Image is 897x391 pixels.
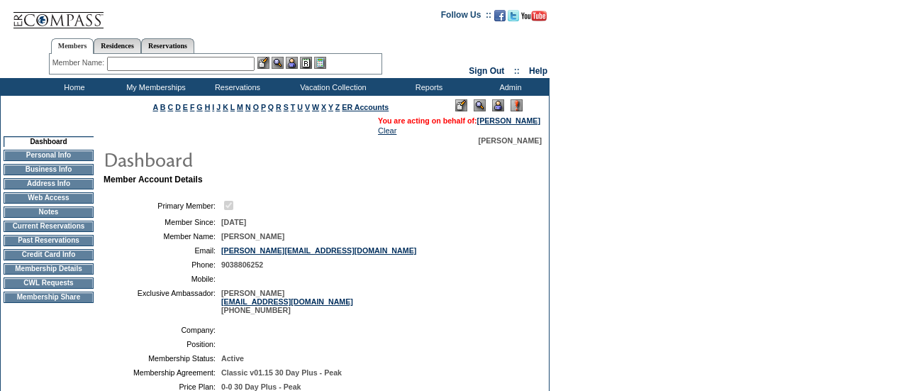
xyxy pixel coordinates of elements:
a: J [216,103,221,111]
td: Primary Member: [109,199,216,212]
td: Member Since: [109,218,216,226]
a: Help [529,66,547,76]
td: Web Access [4,192,94,204]
img: pgTtlDashboard.gif [103,145,386,173]
td: Membership Status: [109,354,216,363]
a: Q [268,103,274,111]
span: [PERSON_NAME] [221,232,284,241]
a: I [212,103,214,111]
td: Admin [468,78,550,96]
a: O [253,103,259,111]
td: Company: [109,326,216,334]
a: P [261,103,266,111]
a: X [321,103,326,111]
a: U [297,103,303,111]
td: Home [32,78,113,96]
span: 9038806252 [221,260,263,269]
img: Become our fan on Facebook [494,10,506,21]
img: Impersonate [286,57,298,69]
td: Follow Us :: [441,9,491,26]
span: Active [221,354,244,363]
td: Personal Info [4,150,94,161]
a: A [153,103,158,111]
a: E [183,103,188,111]
a: R [276,103,282,111]
a: H [205,103,211,111]
img: Log Concern/Member Elevation [511,99,523,111]
td: Exclusive Ambassador: [109,289,216,314]
td: Price Plan: [109,382,216,391]
a: B [160,103,166,111]
a: Y [328,103,333,111]
img: Edit Mode [455,99,467,111]
a: W [312,103,319,111]
a: Residences [94,38,141,53]
td: Member Name: [109,232,216,241]
img: Follow us on Twitter [508,10,519,21]
div: Member Name: [52,57,107,69]
a: Members [51,38,94,54]
a: Become our fan on Facebook [494,14,506,23]
img: b_edit.gif [257,57,269,69]
td: Reservations [195,78,277,96]
a: S [284,103,289,111]
a: V [305,103,310,111]
td: Membership Share [4,292,94,303]
a: [EMAIL_ADDRESS][DOMAIN_NAME] [221,297,353,306]
span: [PERSON_NAME] [PHONE_NUMBER] [221,289,353,314]
td: Address Info [4,178,94,189]
a: N [245,103,251,111]
span: [DATE] [221,218,246,226]
a: [PERSON_NAME][EMAIL_ADDRESS][DOMAIN_NAME] [221,246,416,255]
b: Member Account Details [104,175,203,185]
img: View [272,57,284,69]
td: Business Info [4,164,94,175]
a: Z [335,103,340,111]
a: ER Accounts [342,103,389,111]
td: Notes [4,206,94,218]
a: M [237,103,243,111]
a: Subscribe to our YouTube Channel [521,14,547,23]
td: Mobile: [109,275,216,283]
span: :: [514,66,520,76]
td: Dashboard [4,136,94,147]
td: Phone: [109,260,216,269]
img: Reservations [300,57,312,69]
td: Past Reservations [4,235,94,246]
td: My Memberships [113,78,195,96]
span: [PERSON_NAME] [479,136,542,145]
a: Sign Out [469,66,504,76]
a: K [223,103,228,111]
a: Clear [378,126,396,135]
a: C [167,103,173,111]
a: Follow us on Twitter [508,14,519,23]
span: Classic v01.15 30 Day Plus - Peak [221,368,342,377]
a: D [175,103,181,111]
a: Reservations [141,38,194,53]
td: Reports [386,78,468,96]
a: T [291,103,296,111]
td: CWL Requests [4,277,94,289]
td: Membership Agreement: [109,368,216,377]
td: Vacation Collection [277,78,386,96]
img: Impersonate [492,99,504,111]
td: Credit Card Info [4,249,94,260]
td: Current Reservations [4,221,94,232]
span: 0-0 30 Day Plus - Peak [221,382,301,391]
a: [PERSON_NAME] [477,116,540,125]
td: Email: [109,246,216,255]
span: You are acting on behalf of: [378,116,540,125]
a: L [230,103,235,111]
td: Membership Details [4,263,94,275]
a: G [196,103,202,111]
img: View Mode [474,99,486,111]
a: F [190,103,195,111]
img: b_calculator.gif [314,57,326,69]
img: Subscribe to our YouTube Channel [521,11,547,21]
td: Position: [109,340,216,348]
